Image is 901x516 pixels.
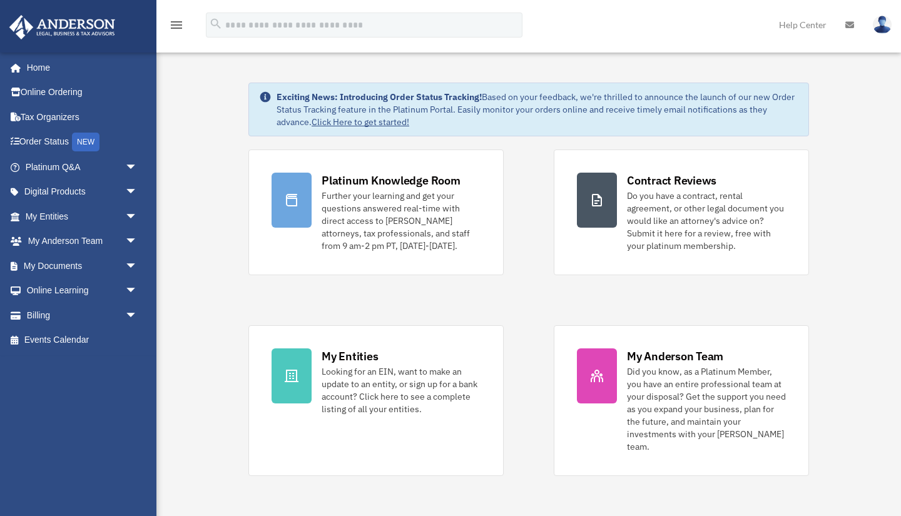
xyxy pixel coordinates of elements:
a: Platinum Knowledge Room Further your learning and get your questions answered real-time with dire... [248,149,504,275]
a: Billingarrow_drop_down [9,303,156,328]
img: User Pic [873,16,892,34]
span: arrow_drop_down [125,154,150,180]
div: NEW [72,133,99,151]
a: Online Ordering [9,80,156,105]
a: My Entitiesarrow_drop_down [9,204,156,229]
a: Platinum Q&Aarrow_drop_down [9,154,156,180]
i: search [209,17,223,31]
div: My Anderson Team [627,348,723,364]
a: My Anderson Teamarrow_drop_down [9,229,156,254]
a: My Documentsarrow_drop_down [9,253,156,278]
div: Do you have a contract, rental agreement, or other legal document you would like an attorney's ad... [627,190,786,252]
span: arrow_drop_down [125,229,150,255]
span: arrow_drop_down [125,180,150,205]
a: Tax Organizers [9,104,156,129]
img: Anderson Advisors Platinum Portal [6,15,119,39]
a: Contract Reviews Do you have a contract, rental agreement, or other legal document you would like... [554,149,809,275]
a: My Entities Looking for an EIN, want to make an update to an entity, or sign up for a bank accoun... [248,325,504,476]
span: arrow_drop_down [125,253,150,279]
a: Home [9,55,150,80]
a: My Anderson Team Did you know, as a Platinum Member, you have an entire professional team at your... [554,325,809,476]
div: Contract Reviews [627,173,716,188]
div: Platinum Knowledge Room [322,173,461,188]
a: Events Calendar [9,328,156,353]
div: Further your learning and get your questions answered real-time with direct access to [PERSON_NAM... [322,190,481,252]
i: menu [169,18,184,33]
span: arrow_drop_down [125,278,150,304]
div: Did you know, as a Platinum Member, you have an entire professional team at your disposal? Get th... [627,365,786,453]
a: Online Learningarrow_drop_down [9,278,156,303]
a: Order StatusNEW [9,129,156,155]
div: Looking for an EIN, want to make an update to an entity, or sign up for a bank account? Click her... [322,365,481,415]
div: My Entities [322,348,378,364]
span: arrow_drop_down [125,303,150,328]
a: Digital Productsarrow_drop_down [9,180,156,205]
div: Based on your feedback, we're thrilled to announce the launch of our new Order Status Tracking fe... [277,91,798,128]
span: arrow_drop_down [125,204,150,230]
a: Click Here to get started! [312,116,409,128]
strong: Exciting News: Introducing Order Status Tracking! [277,91,482,103]
a: menu [169,22,184,33]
